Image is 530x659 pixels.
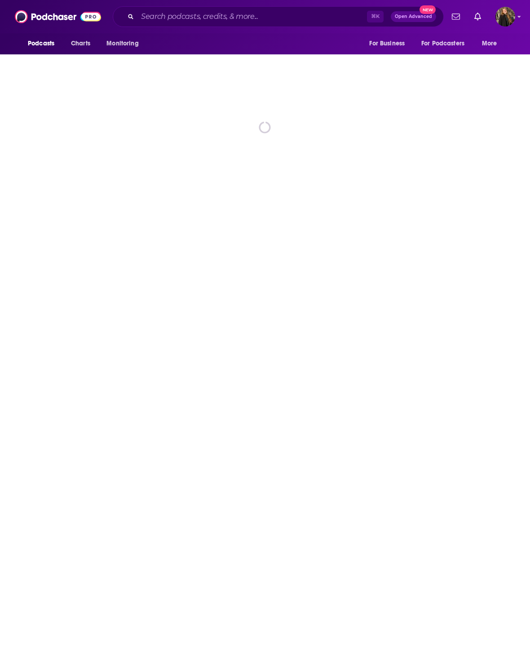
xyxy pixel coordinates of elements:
span: ⌘ K [367,11,384,22]
span: Charts [71,37,90,50]
span: Podcasts [28,37,54,50]
span: More [482,37,497,50]
button: open menu [363,35,416,52]
img: Podchaser - Follow, Share and Rate Podcasts [15,8,101,25]
span: Logged in as anamarquis [495,7,515,27]
a: Show notifications dropdown [471,9,485,24]
a: Charts [65,35,96,52]
button: open menu [476,35,508,52]
span: New [420,5,436,14]
button: Show profile menu [495,7,515,27]
button: open menu [100,35,150,52]
span: Open Advanced [395,14,432,19]
span: Monitoring [106,37,138,50]
div: Search podcasts, credits, & more... [113,6,444,27]
button: open menu [22,35,66,52]
a: Show notifications dropdown [448,9,464,24]
button: Open AdvancedNew [391,11,436,22]
input: Search podcasts, credits, & more... [137,9,367,24]
span: For Business [369,37,405,50]
span: For Podcasters [421,37,464,50]
button: open menu [415,35,477,52]
img: User Profile [495,7,515,27]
